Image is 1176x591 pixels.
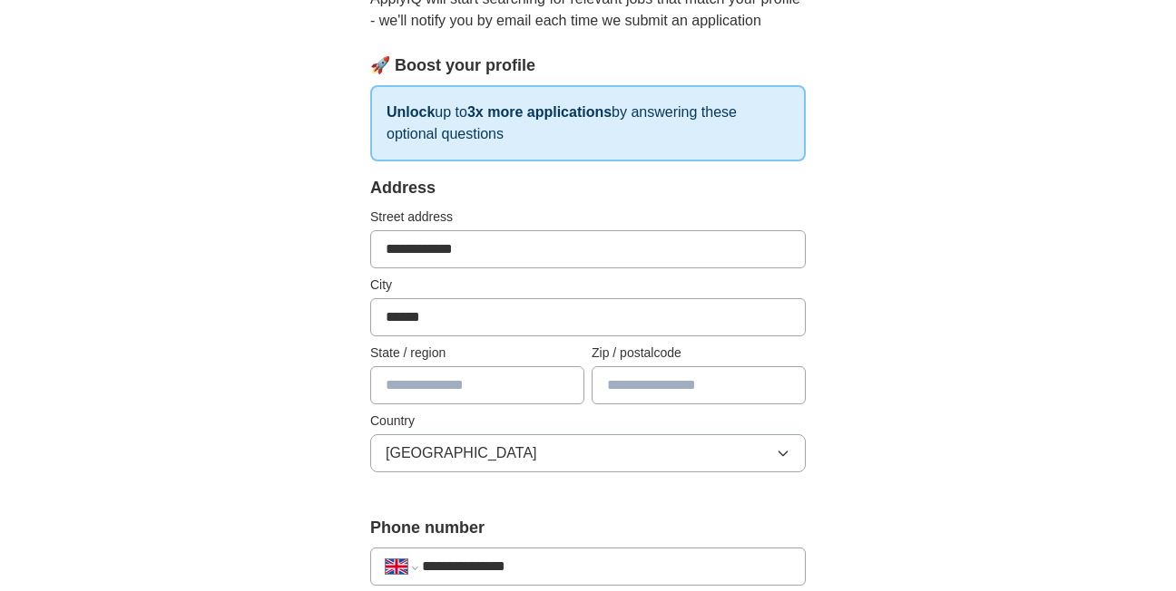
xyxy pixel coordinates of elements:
strong: Unlock [387,104,435,120]
span: [GEOGRAPHIC_DATA] [386,442,537,464]
label: City [370,276,806,295]
strong: 3x more applications [467,104,612,120]
label: Country [370,412,806,431]
label: Street address [370,208,806,227]
label: State / region [370,344,584,363]
label: Zip / postalcode [592,344,806,363]
div: 🚀 Boost your profile [370,53,806,78]
label: Phone number [370,516,806,540]
button: [GEOGRAPHIC_DATA] [370,434,806,472]
p: up to by answering these optional questions [370,85,806,161]
div: Address [370,176,806,200]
